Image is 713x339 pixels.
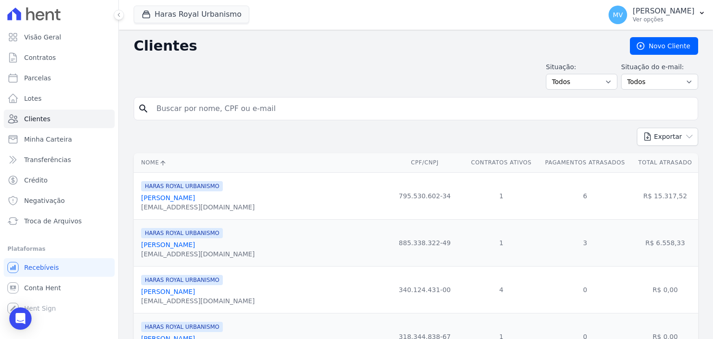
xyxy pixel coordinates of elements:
label: Situação: [546,62,617,72]
td: R$ 15.317,52 [632,172,698,219]
td: R$ 0,00 [632,266,698,313]
a: Novo Cliente [630,37,698,55]
button: MV [PERSON_NAME] Ver opções [601,2,713,28]
th: Contratos Ativos [465,153,538,172]
th: Total Atrasado [632,153,698,172]
td: 4 [465,266,538,313]
th: Pagamentos Atrasados [538,153,632,172]
td: 795.530.602-34 [385,172,465,219]
a: Lotes [4,89,115,108]
td: 885.338.322-49 [385,219,465,266]
p: [PERSON_NAME] [633,7,694,16]
td: 1 [465,219,538,266]
span: MV [613,12,623,18]
span: Conta Hent [24,283,61,293]
span: HARAS ROYAL URBANISMO [141,275,223,285]
button: Exportar [637,128,698,146]
span: Crédito [24,176,48,185]
td: 3 [538,219,632,266]
td: 1 [465,172,538,219]
span: Troca de Arquivos [24,216,82,226]
span: Lotes [24,94,42,103]
th: CPF/CNPJ [385,153,465,172]
a: Minha Carteira [4,130,115,149]
td: R$ 6.558,33 [632,219,698,266]
a: Parcelas [4,69,115,87]
div: [EMAIL_ADDRESS][DOMAIN_NAME] [141,296,255,306]
td: 0 [538,266,632,313]
div: [EMAIL_ADDRESS][DOMAIN_NAME] [141,202,255,212]
div: Plataformas [7,243,111,254]
a: Clientes [4,110,115,128]
a: Conta Hent [4,279,115,297]
td: 6 [538,172,632,219]
a: [PERSON_NAME] [141,194,195,202]
th: Nome [134,153,385,172]
a: Negativação [4,191,115,210]
span: Contratos [24,53,56,62]
a: Troca de Arquivos [4,212,115,230]
p: Ver opções [633,16,694,23]
a: [PERSON_NAME] [141,241,195,248]
a: Recebíveis [4,258,115,277]
div: Open Intercom Messenger [9,307,32,330]
span: Clientes [24,114,50,124]
i: search [138,103,149,114]
a: Transferências [4,150,115,169]
div: [EMAIL_ADDRESS][DOMAIN_NAME] [141,249,255,259]
span: Recebíveis [24,263,59,272]
span: Minha Carteira [24,135,72,144]
span: Transferências [24,155,71,164]
a: [PERSON_NAME] [141,288,195,295]
td: 340.124.431-00 [385,266,465,313]
a: Crédito [4,171,115,189]
span: HARAS ROYAL URBANISMO [141,228,223,238]
h2: Clientes [134,38,615,54]
span: Visão Geral [24,33,61,42]
span: HARAS ROYAL URBANISMO [141,322,223,332]
span: Negativação [24,196,65,205]
button: Haras Royal Urbanismo [134,6,249,23]
span: HARAS ROYAL URBANISMO [141,181,223,191]
input: Buscar por nome, CPF ou e-mail [151,99,694,118]
span: Parcelas [24,73,51,83]
a: Visão Geral [4,28,115,46]
label: Situação do e-mail: [621,62,698,72]
a: Contratos [4,48,115,67]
